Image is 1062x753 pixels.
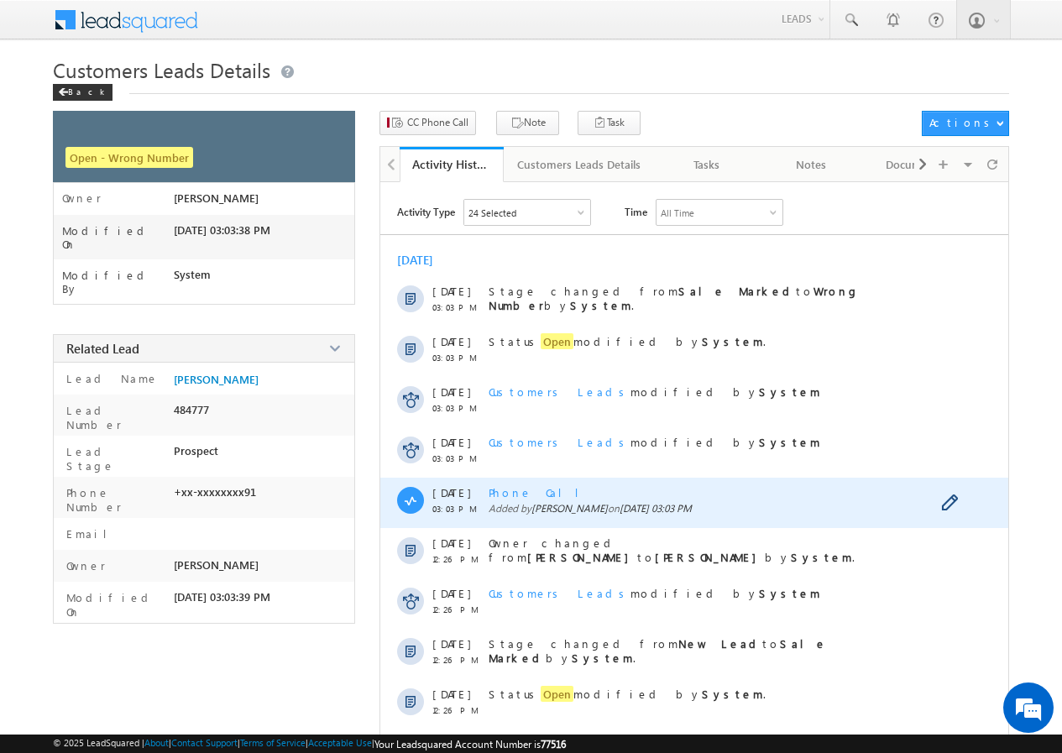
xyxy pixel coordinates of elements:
span: [DATE] [432,687,470,701]
span: Related Lead [66,340,139,357]
span: modified by [489,384,820,399]
span: Phone Call [489,485,592,499]
span: [DATE] [432,636,470,651]
label: Owner [62,558,106,573]
label: Phone Number [62,485,167,514]
div: Actions [929,115,996,130]
a: Notes [760,147,864,182]
strong: System [572,651,633,665]
div: Activity History [412,156,491,172]
a: Customers Leads Details [504,147,656,182]
strong: System [759,384,820,399]
div: 24 Selected [468,207,516,218]
span: Your Leadsquared Account Number is [374,738,566,750]
span: Added by on [489,502,977,515]
a: Activity History [400,147,504,182]
span: 03:03 PM [432,403,483,413]
span: [DATE] [432,284,470,298]
span: 03:03 PM [432,302,483,312]
span: [DATE] [432,586,470,600]
button: Note [496,111,559,135]
label: Lead Number [62,403,167,431]
span: Status modified by . [489,686,766,702]
span: [PERSON_NAME] [174,558,259,572]
span: Open [541,333,573,349]
span: Activity Type [397,199,455,224]
span: [PERSON_NAME] [531,502,608,515]
span: CC Phone Call [407,115,468,130]
strong: [PERSON_NAME] [655,550,765,564]
div: Tasks [669,154,745,175]
a: About [144,737,169,748]
span: 12:26 PM [432,554,483,564]
span: [DATE] [432,435,470,449]
strong: System [570,298,631,312]
strong: System [702,334,763,348]
span: [DATE] [432,485,470,499]
span: [DATE] 03:03:38 PM [174,223,270,237]
label: Modified On [62,224,174,251]
span: Stage changed from to by . [489,636,827,665]
li: Activity History [400,147,504,180]
span: Status modified by . [489,333,766,349]
strong: New Lead [678,636,762,651]
strong: Wrong Number [489,284,860,312]
span: Stage changed from to by . [489,284,860,312]
a: Tasks [656,147,760,182]
strong: System [702,687,763,701]
strong: System [759,435,820,449]
label: Lead Name [62,371,159,385]
span: Time [625,199,647,224]
span: Customers Leads [489,586,630,600]
span: [PERSON_NAME] [174,191,259,205]
div: Owner Changed,Status Changed,Stage Changed,Source Changed,Notes & 19 more.. [464,200,590,225]
span: Prospect [174,444,218,458]
span: 12:26 PM [432,705,483,715]
a: Contact Support [171,737,238,748]
span: +xx-xxxxxxxx91 [174,485,256,499]
strong: Sale Marked [489,636,827,665]
span: 12:26 PM [432,604,483,614]
span: Open - Wrong Number [65,147,193,168]
strong: System [759,586,820,600]
span: Customers Leads Details [53,56,270,83]
span: Customers Leads [489,435,630,449]
div: Documents [877,154,953,175]
a: [PERSON_NAME] [174,373,259,386]
span: © 2025 LeadSquared | | | | | [53,737,566,750]
span: [DATE] [432,536,470,550]
span: 03:03 PM [432,453,483,463]
span: [DATE] 03:03:39 PM [174,590,270,604]
a: Documents [864,147,968,182]
span: 484777 [174,403,209,416]
button: Task [578,111,641,135]
label: Lead Stage [62,444,167,473]
button: CC Phone Call [379,111,476,135]
span: [DATE] [432,384,470,399]
span: modified by [489,435,820,449]
span: Owner changed from to by . [489,536,855,564]
span: modified by [489,586,820,600]
strong: Sale Marked [678,284,796,298]
div: Customers Leads Details [517,154,641,175]
strong: System [791,550,852,564]
div: Notes [773,154,849,175]
div: All Time [661,207,694,218]
span: 12:26 PM [432,655,483,665]
span: [DATE] 03:03 PM [620,502,692,515]
span: 03:03 PM [432,504,483,514]
a: Acceptable Use [308,737,372,748]
span: Customers Leads [489,384,630,399]
a: Terms of Service [240,737,306,748]
label: Email [62,526,120,541]
label: Modified By [62,269,174,295]
label: Modified On [62,590,167,619]
span: [DATE] [432,334,470,348]
span: Open [541,686,573,702]
div: [DATE] [397,252,452,268]
span: Edit [941,494,967,515]
label: Owner [62,191,102,205]
div: Back [53,84,112,101]
strong: [PERSON_NAME] [527,550,637,564]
